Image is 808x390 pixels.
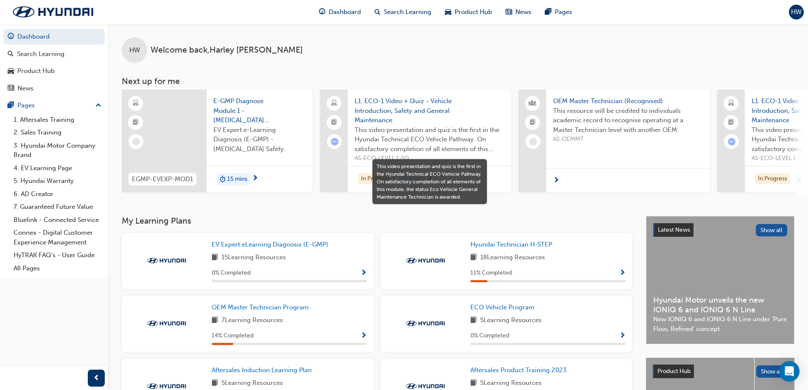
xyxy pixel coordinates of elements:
span: Search Learning [384,7,431,17]
span: AS-OEMMT [553,135,703,144]
span: up-icon [95,100,101,111]
span: book-icon [470,253,477,263]
a: News [3,81,105,96]
span: Hyundai Motor unveils the new IONIQ 6 and IONIQ 6 N Line [653,295,787,314]
a: news-iconNews [499,3,538,21]
span: 5 Learning Resources [221,378,283,389]
a: search-iconSearch Learning [368,3,438,21]
button: Pages [3,98,105,113]
a: guage-iconDashboard [312,3,368,21]
button: HW [789,5,804,20]
span: 18 Learning Resources [480,253,545,263]
span: car-icon [8,67,14,75]
span: EGMP-EVEXP-MOD1 [132,174,193,184]
button: Show Progress [619,268,626,278]
span: EV Expert eLearning Diagnosis (E-GMP) [212,241,328,248]
span: booktick-icon [133,117,139,128]
a: EV Expert eLearning Diagnosis (E-GMP) [212,240,332,250]
span: 5 Learning Resources [480,378,542,389]
span: 11 % Completed [470,268,512,278]
a: 5. Hyundai Warranty [10,174,105,188]
a: ECO Vehicle Program [470,303,538,312]
span: Pages [555,7,572,17]
span: next-icon [252,175,258,182]
span: duration-icon [220,174,226,185]
a: car-iconProduct Hub [438,3,499,21]
span: people-icon [530,98,536,109]
span: next-icon [553,177,559,185]
a: Dashboard [3,29,105,45]
span: 0 % Completed [212,268,251,278]
img: Trak [4,3,102,21]
span: book-icon [470,315,477,326]
span: news-icon [506,7,512,17]
a: 1. Aftersales Training [10,113,105,126]
a: Aftersales Induction Learning Plan [212,365,315,375]
span: L1. ECO-1 Video + Quiz - Vehicle Introduction, Safety and General Maintenance [355,96,504,125]
span: EV Expert e-Learning Diagnosis (E-GMP) - [MEDICAL_DATA] Safety. [213,125,306,154]
div: Pages [17,101,35,110]
span: learningRecordVerb_ATTEMPT-icon [728,138,735,146]
span: search-icon [375,7,380,17]
a: pages-iconPages [538,3,579,21]
span: learningRecordVerb_NONE-icon [529,138,537,146]
span: book-icon [212,315,218,326]
span: laptop-icon [331,98,337,109]
div: Product Hub [17,66,55,76]
span: 15 mins [227,174,247,184]
h3: My Learning Plans [122,216,632,226]
span: Show Progress [619,269,626,277]
a: Bluelink - Connected Service [10,213,105,227]
span: booktick-icon [728,117,734,128]
span: OEM Master Technician Program [212,303,309,311]
a: 2. Sales Training [10,126,105,139]
span: guage-icon [319,7,325,17]
span: guage-icon [8,33,14,41]
div: Open Intercom Messenger [779,361,800,382]
a: 6. AD Creator [10,188,105,201]
span: Show Progress [361,332,367,340]
h3: Next up for me [108,76,808,86]
span: 5 Learning Resources [480,315,542,326]
span: OEM Master Technician (Recognised) [553,96,703,106]
span: 15 Learning Resources [221,253,286,263]
span: booktick-icon [530,117,536,128]
a: Search Learning [3,46,105,62]
div: In Progress [755,173,790,185]
button: Show all [756,224,788,236]
span: Welcome back , Harley [PERSON_NAME] [151,45,303,55]
span: news-icon [8,85,14,93]
div: In Progress [358,173,393,185]
span: duration-icon [798,174,804,185]
button: Show all [756,365,788,378]
span: AS-ECO-LEVEL 1-SQ [355,154,504,163]
span: ECO Vehicle Program [470,303,534,311]
span: 7 Learning Resources [221,315,283,326]
span: News [515,7,531,17]
span: laptop-icon [728,98,734,109]
a: All Pages [10,262,105,275]
img: Trak [143,319,190,328]
a: OEM Master Technician Program [212,303,312,312]
a: Aftersales Product Training 2023 [470,365,570,375]
span: booktick-icon [331,117,337,128]
button: Show Progress [361,268,367,278]
img: Trak [143,256,190,265]
span: Product Hub [455,7,492,17]
span: book-icon [470,378,477,389]
span: Aftersales Induction Learning Plan [212,366,312,374]
span: learningResourceType_ELEARNING-icon [133,98,139,109]
span: pages-icon [8,102,14,109]
span: HW [791,7,802,17]
a: Connex - Digital Customer Experience Management [10,226,105,249]
button: Show Progress [619,331,626,341]
span: prev-icon [93,373,100,384]
img: Trak [402,256,449,265]
div: This video presentation and quiz is the first in the Hyundai Technical ECO Vehicle Pathway. On sa... [377,163,483,201]
span: Product Hub [657,368,691,375]
span: book-icon [212,378,218,389]
a: Hyundai Technician H-STEP [470,240,556,250]
a: 4. EV Learning Page [10,162,105,175]
a: EGMP-EVEXP-MOD1E-GMP Diagnose Module 1 - [MEDICAL_DATA] SafetyEV Expert e-Learning Diagnosis (E-G... [122,90,313,192]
